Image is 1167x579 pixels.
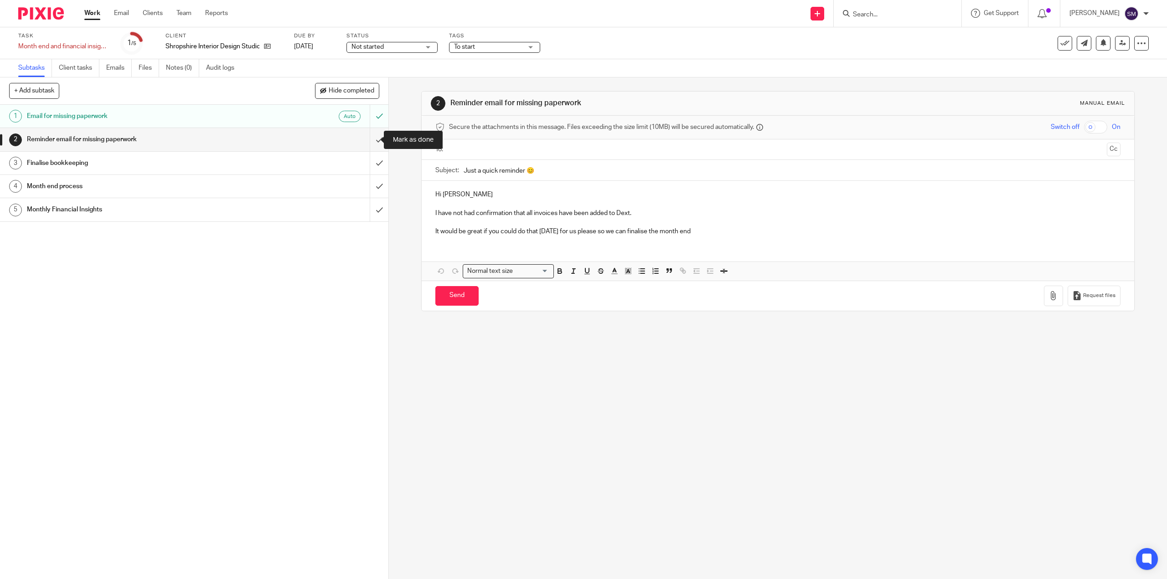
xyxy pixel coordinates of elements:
a: Files [139,59,159,77]
a: Email [114,9,129,18]
small: /5 [131,41,136,46]
div: 5 [9,204,22,216]
a: Notes (0) [166,59,199,77]
input: Send [435,286,479,306]
label: Client [165,32,283,40]
label: Due by [294,32,335,40]
div: Search for option [463,264,554,278]
h1: Reminder email for missing paperwork [450,98,797,108]
div: 1 [127,38,136,48]
input: Search for option [516,266,548,276]
h1: Finalise bookkeeping [27,156,249,170]
label: Task [18,32,109,40]
button: + Add subtask [9,83,59,98]
p: I have not had confirmation that all invoices have been added to Dext. [435,209,1120,218]
h1: Month end process [27,179,249,193]
span: On [1112,123,1121,132]
input: Search [852,11,934,19]
label: Tags [449,32,540,40]
button: Request files [1068,286,1121,306]
div: 2 [431,96,445,111]
a: Audit logs [206,59,241,77]
span: Not started [351,44,384,50]
img: svg%3E [1124,6,1139,21]
a: Work [84,9,100,18]
div: 3 [9,157,22,169]
div: Auto [339,111,361,122]
div: 1 [9,110,22,123]
span: [DATE] [294,43,313,50]
button: Cc [1107,143,1121,156]
p: Shropshire Interior Design Studio Ltd [165,42,259,51]
span: Hide completed [329,87,374,95]
a: Clients [143,9,163,18]
span: Switch off [1051,123,1079,132]
div: 4 [9,180,22,193]
a: Reports [205,9,228,18]
h1: Reminder email for missing paperwork [27,133,249,146]
h1: Monthly Financial Insights [27,203,249,216]
span: Request files [1083,292,1115,299]
div: 2 [9,133,22,146]
span: Secure the attachments in this message. Files exceeding the size limit (10MB) will be secured aut... [449,123,754,132]
p: It would be great if you could do that [DATE] for us please so we can finalise the month end [435,227,1120,236]
label: To: [435,145,445,154]
img: Pixie [18,7,64,20]
div: Month end and financial insights [18,42,109,51]
a: Emails [106,59,132,77]
label: Status [346,32,438,40]
label: Subject: [435,166,459,175]
span: Normal text size [465,266,515,276]
p: [PERSON_NAME] [1069,9,1120,18]
a: Team [176,9,191,18]
p: Hi [PERSON_NAME] [435,190,1120,199]
span: To start [454,44,475,50]
a: Subtasks [18,59,52,77]
button: Hide completed [315,83,379,98]
div: Manual email [1080,100,1125,107]
span: Get Support [984,10,1019,16]
a: Client tasks [59,59,99,77]
h1: Email for missing paperwork [27,109,249,123]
